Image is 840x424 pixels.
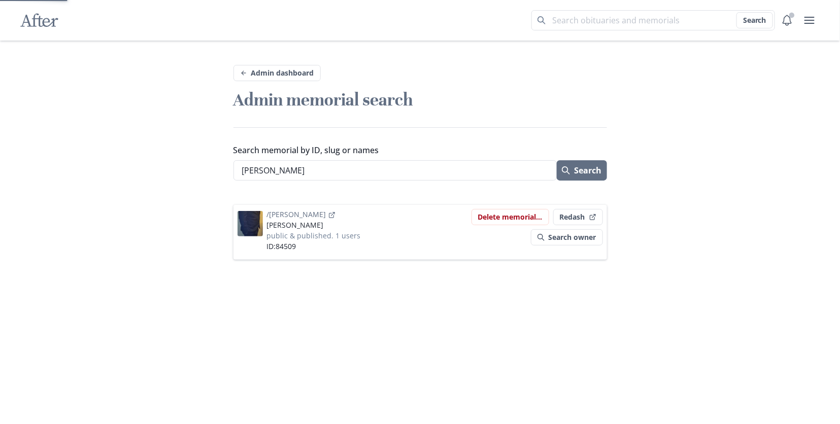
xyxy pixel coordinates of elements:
img: Portrait photo of memorial's person [238,211,263,236]
button: Notifications [777,10,797,30]
label: Search memorial by ID, slug or names [233,144,601,156]
input: Search term [531,10,775,30]
a: Redash [553,209,603,225]
button: Search [736,12,773,28]
p: [PERSON_NAME] [267,220,361,230]
p: public & published. 1 users [267,230,361,241]
p: ID: 84509 [267,241,361,252]
button: Delete memorial... [472,209,549,225]
a: Search owner [531,229,603,245]
button: Search [557,160,607,181]
a: Admin dashboard [233,65,321,81]
a: /[PERSON_NAME] [267,209,335,219]
h2: Admin memorial search [233,89,607,111]
button: user menu [799,10,820,30]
